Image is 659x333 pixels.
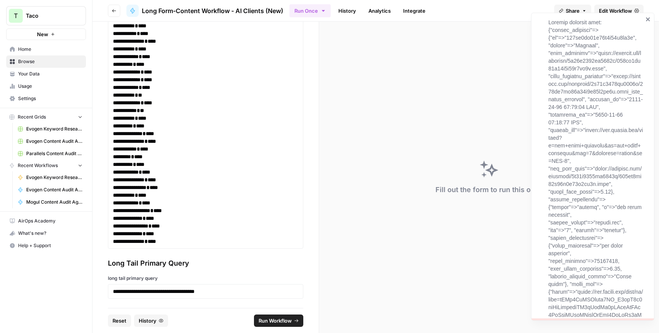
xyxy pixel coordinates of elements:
span: Reset [113,317,126,325]
span: T [14,11,18,20]
button: Workspace: Taco [6,6,86,25]
a: Browse [6,55,86,68]
span: Long Form-Content Workflow - AI Clients (New) [142,6,283,15]
span: History [139,317,156,325]
a: Integrate [398,5,430,17]
span: New [37,30,48,38]
a: Evogen Keyword Research Agent [14,171,86,184]
a: AirOps Academy [6,215,86,227]
div: Long Tail Primary Query [108,258,303,269]
label: long tail primary query [108,275,303,282]
button: Help + Support [6,239,86,252]
button: New [6,28,86,40]
span: Evogen Content Audit Agent [26,186,82,193]
button: Run Once [289,4,331,17]
button: Recent Grids [6,111,86,123]
a: Your Data [6,68,86,80]
a: Mogul Content Audit Agent [14,196,86,208]
span: Taco [26,12,72,20]
a: Usage [6,80,86,92]
a: Long Form-Content Workflow - AI Clients (New) [126,5,283,17]
span: Evogen Content Audit Agent Grid [26,138,82,145]
button: Run Workflow [254,315,303,327]
span: Mogul Content Audit Agent [26,199,82,206]
button: Recent Workflows [6,160,86,171]
span: Settings [18,95,82,102]
span: Evogen Keyword Research Agent Grid [26,126,82,132]
a: Settings [6,92,86,105]
span: Help + Support [18,242,82,249]
button: Share [554,5,591,17]
a: Edit Workflow [594,5,644,17]
div: What's new? [7,228,86,239]
button: What's new? [6,227,86,239]
a: Evogen Content Audit Agent [14,184,86,196]
span: Share [566,7,580,15]
a: Analytics [364,5,395,17]
a: Evogen Content Audit Agent Grid [14,135,86,147]
span: Home [18,46,82,53]
span: Recent Workflows [18,162,58,169]
span: Parallels Content Audit Agent Grid [26,150,82,157]
span: Evogen Keyword Research Agent [26,174,82,181]
span: Run Workflow [259,317,292,325]
span: AirOps Academy [18,218,82,224]
a: Parallels Content Audit Agent Grid [14,147,86,160]
a: History [334,5,361,17]
button: close [646,16,651,22]
a: Home [6,43,86,55]
span: Your Data [18,70,82,77]
button: History [134,315,168,327]
div: Fill out the form to run this once [435,184,543,195]
a: Evogen Keyword Research Agent Grid [14,123,86,135]
span: Browse [18,58,82,65]
button: Reset [108,315,131,327]
span: Edit Workflow [599,7,632,15]
span: Usage [18,83,82,90]
span: Recent Grids [18,114,46,120]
